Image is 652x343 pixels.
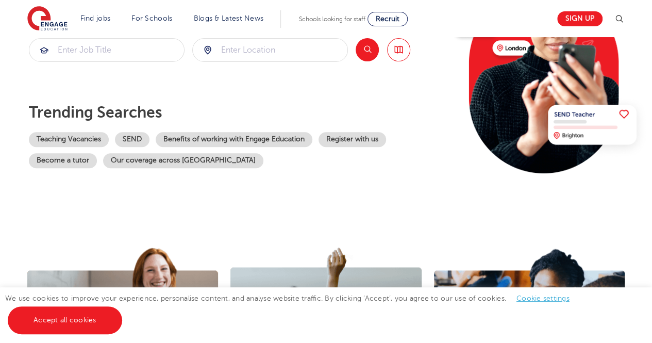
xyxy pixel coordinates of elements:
a: Register with us [319,132,386,147]
a: Cookie settings [516,295,570,302]
span: Recruit [376,15,399,23]
a: Sign up [557,11,603,26]
span: We use cookies to improve your experience, personalise content, and analyse website traffic. By c... [5,295,580,324]
a: Find jobs [80,14,111,22]
button: Search [356,38,379,61]
a: Accept all cookies [8,306,122,334]
a: Recruit [367,12,408,26]
a: Benefits of working with Engage Education [156,132,312,147]
input: Submit [193,39,347,61]
p: Trending searches [29,103,445,122]
a: SEND [115,132,149,147]
div: Submit [29,38,185,62]
a: Our coverage across [GEOGRAPHIC_DATA] [103,153,263,168]
a: Become a tutor [29,153,97,168]
input: Submit [29,39,184,61]
div: Submit [192,38,348,62]
img: Engage Education [27,6,68,32]
a: For Schools [131,14,172,22]
span: Schools looking for staff [299,15,365,23]
a: Teaching Vacancies [29,132,109,147]
a: Blogs & Latest News [194,14,264,22]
